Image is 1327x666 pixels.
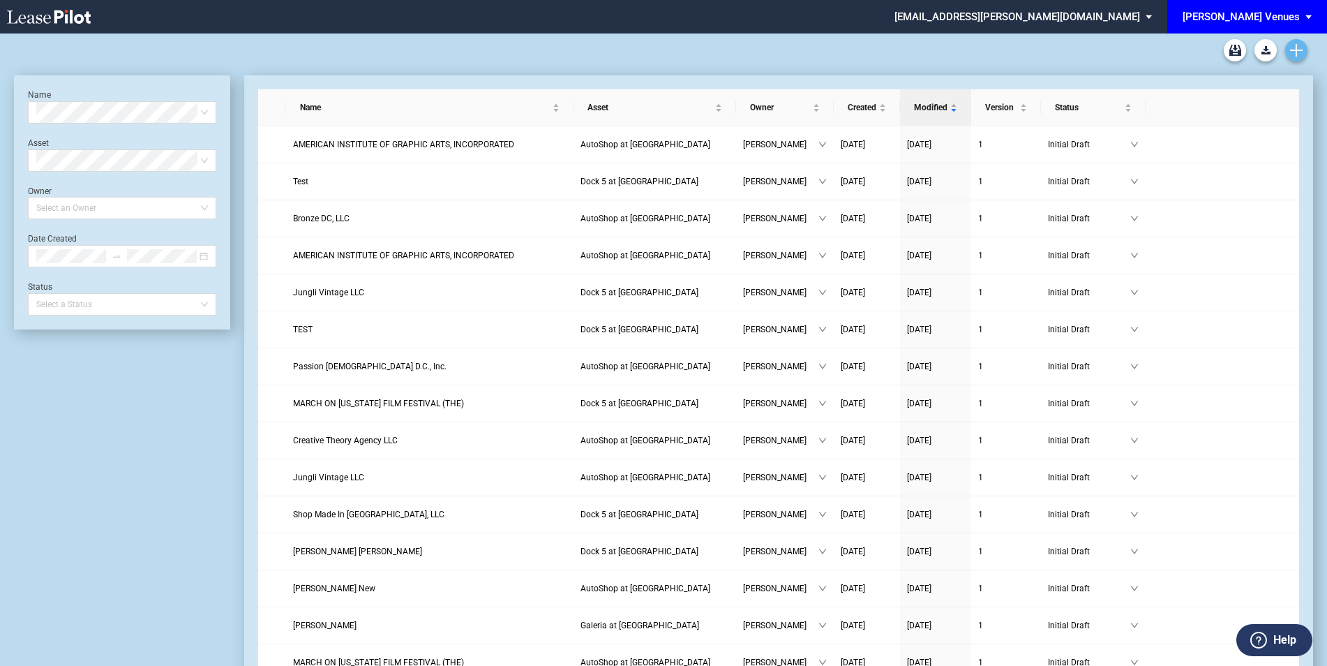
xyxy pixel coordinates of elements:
span: [PERSON_NAME] [743,323,818,336]
span: down [1130,288,1139,297]
a: Dock 5 at [GEOGRAPHIC_DATA] [580,508,729,521]
a: Dock 5 at [GEOGRAPHIC_DATA] [580,286,729,299]
a: AMERICAN INSTITUTE OF GRAPHIC ARTS, INCORPORATED [293,138,567,151]
th: Owner [736,89,834,126]
a: [DATE] [841,138,893,151]
span: [DATE] [841,473,865,482]
span: 1 [978,399,983,408]
span: down [818,584,827,593]
label: Status [28,282,52,292]
span: down [818,288,827,297]
a: Dock 5 at [GEOGRAPHIC_DATA] [580,323,729,336]
span: down [1130,214,1139,223]
span: [PERSON_NAME] [743,434,818,447]
a: [DATE] [907,545,964,558]
a: [DATE] [907,434,964,447]
span: [DATE] [841,362,865,371]
span: Owner [750,101,810,114]
span: Initial Draft [1048,508,1130,521]
span: down [1130,325,1139,334]
span: Asset [587,101,712,114]
span: down [818,140,827,149]
span: [DATE] [841,510,865,519]
a: Passion [DEMOGRAPHIC_DATA] D.C., Inc. [293,360,567,373]
span: [PERSON_NAME] [743,212,818,225]
span: [DATE] [907,214,931,223]
span: [DATE] [907,436,931,445]
a: Shop Made In [GEOGRAPHIC_DATA], LLC [293,508,567,521]
span: down [818,547,827,556]
span: [DATE] [907,510,931,519]
span: 1 [978,177,983,186]
span: 1 [978,251,983,260]
th: Created [834,89,900,126]
span: AutoShop at Union Market [580,473,710,482]
span: Initial Draft [1048,249,1130,262]
span: 1 [978,473,983,482]
th: Status [1041,89,1146,126]
span: Initial Draft [1048,175,1130,188]
a: 1 [978,360,1034,373]
span: 1 [978,584,983,593]
a: Download Blank Form [1254,39,1277,61]
span: [DATE] [841,584,865,593]
span: [DATE] [907,584,931,593]
a: [DATE] [907,508,964,521]
span: down [1130,584,1139,593]
a: [DATE] [907,212,964,225]
a: AutoShop at [GEOGRAPHIC_DATA] [580,249,729,262]
a: [DATE] [907,397,964,410]
a: [DATE] [841,175,893,188]
span: Created [848,101,876,114]
a: Test [293,175,567,188]
a: [DATE] [841,397,893,410]
a: [DATE] [841,249,893,262]
span: swap-right [112,251,121,261]
span: down [1130,473,1139,482]
span: Initial Draft [1048,360,1130,373]
a: AutoShop at [GEOGRAPHIC_DATA] [580,434,729,447]
span: down [818,325,827,334]
span: [DATE] [907,399,931,408]
a: [DATE] [841,360,893,373]
a: Dock 5 at [GEOGRAPHIC_DATA] [580,397,729,410]
span: [PERSON_NAME] [743,286,818,299]
span: down [1130,177,1139,186]
th: Name [286,89,573,126]
span: Bronze DC, LLC [293,214,350,223]
span: 1 [978,436,983,445]
span: [DATE] [841,177,865,186]
span: down [818,510,827,519]
a: 1 [978,175,1034,188]
span: Modified [914,101,947,114]
span: down [1130,547,1139,556]
a: [DATE] [841,582,893,595]
a: [DATE] [841,286,893,299]
a: AMERICAN INSTITUTE OF GRAPHIC ARTS, INCORPORATED [293,249,567,262]
span: Initial Draft [1048,582,1130,595]
a: [PERSON_NAME] New [293,582,567,595]
span: Paige Burton Barnes [293,621,357,630]
span: down [1130,510,1139,519]
span: Initial Draft [1048,212,1130,225]
a: 1 [978,434,1034,447]
span: Jungli Vintage LLC [293,288,364,297]
span: 1 [978,547,983,556]
a: AutoShop at [GEOGRAPHIC_DATA] [580,212,729,225]
span: [PERSON_NAME] [743,471,818,484]
a: AutoShop at [GEOGRAPHIC_DATA] [580,582,729,595]
span: Joshua New [293,584,375,593]
span: [DATE] [907,140,931,149]
a: [DATE] [841,619,893,632]
span: [PERSON_NAME] [743,397,818,410]
span: [DATE] [841,547,865,556]
span: down [1130,362,1139,371]
span: Version [985,101,1017,114]
a: 1 [978,397,1034,410]
a: [DATE] [841,212,893,225]
span: Initial Draft [1048,619,1130,632]
span: down [818,362,827,371]
span: [DATE] [907,251,931,260]
a: Dock 5 at [GEOGRAPHIC_DATA] [580,545,729,558]
span: to [112,251,121,261]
